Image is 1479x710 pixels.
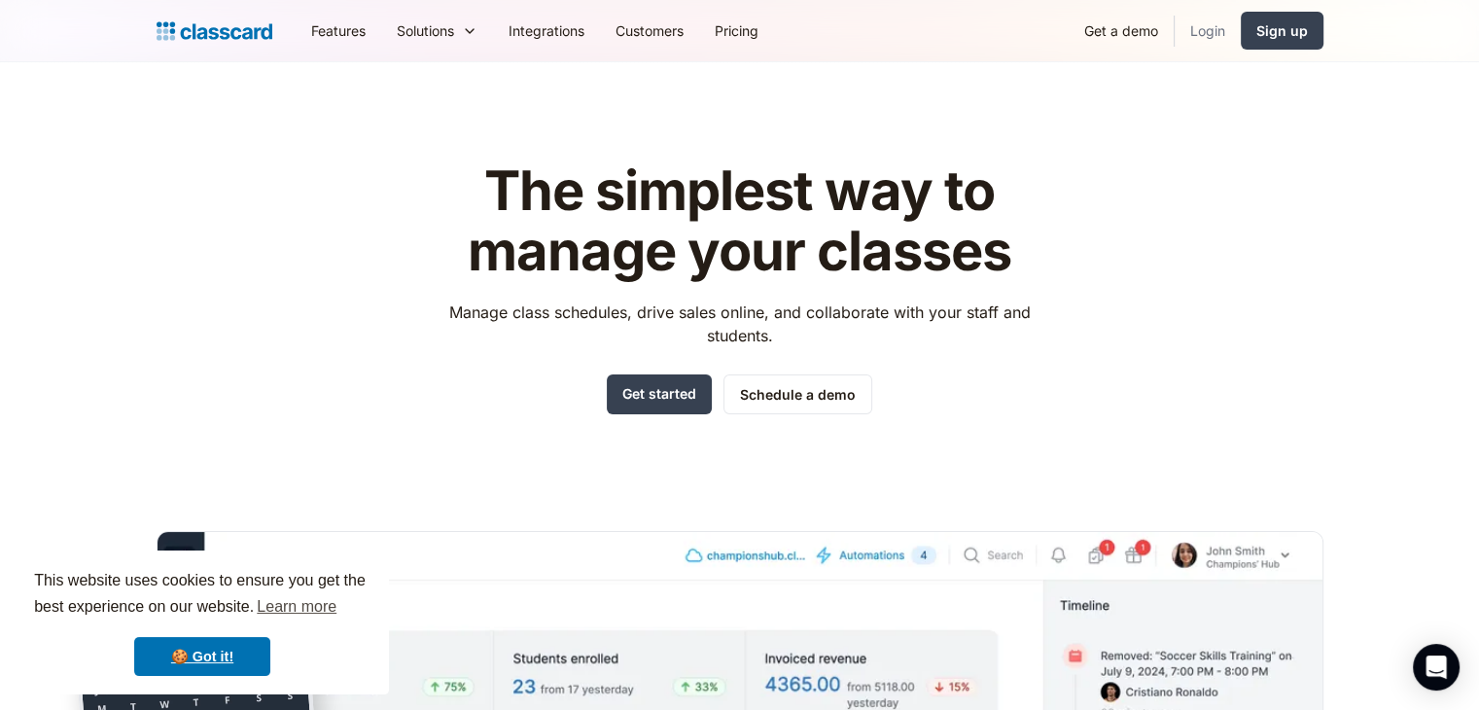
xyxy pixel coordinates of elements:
[699,9,774,53] a: Pricing
[431,301,1048,347] p: Manage class schedules, drive sales online, and collaborate with your staff and students.
[431,161,1048,281] h1: The simplest way to manage your classes
[254,592,339,621] a: learn more about cookies
[723,374,872,414] a: Schedule a demo
[157,18,272,45] a: Logo
[16,550,389,694] div: cookieconsent
[1241,12,1323,50] a: Sign up
[296,9,381,53] a: Features
[600,9,699,53] a: Customers
[34,569,370,621] span: This website uses cookies to ensure you get the best experience on our website.
[134,637,270,676] a: dismiss cookie message
[493,9,600,53] a: Integrations
[381,9,493,53] div: Solutions
[397,20,454,41] div: Solutions
[1413,644,1460,691] div: Open Intercom Messenger
[607,374,712,414] a: Get started
[1175,9,1241,53] a: Login
[1069,9,1174,53] a: Get a demo
[1256,20,1308,41] div: Sign up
